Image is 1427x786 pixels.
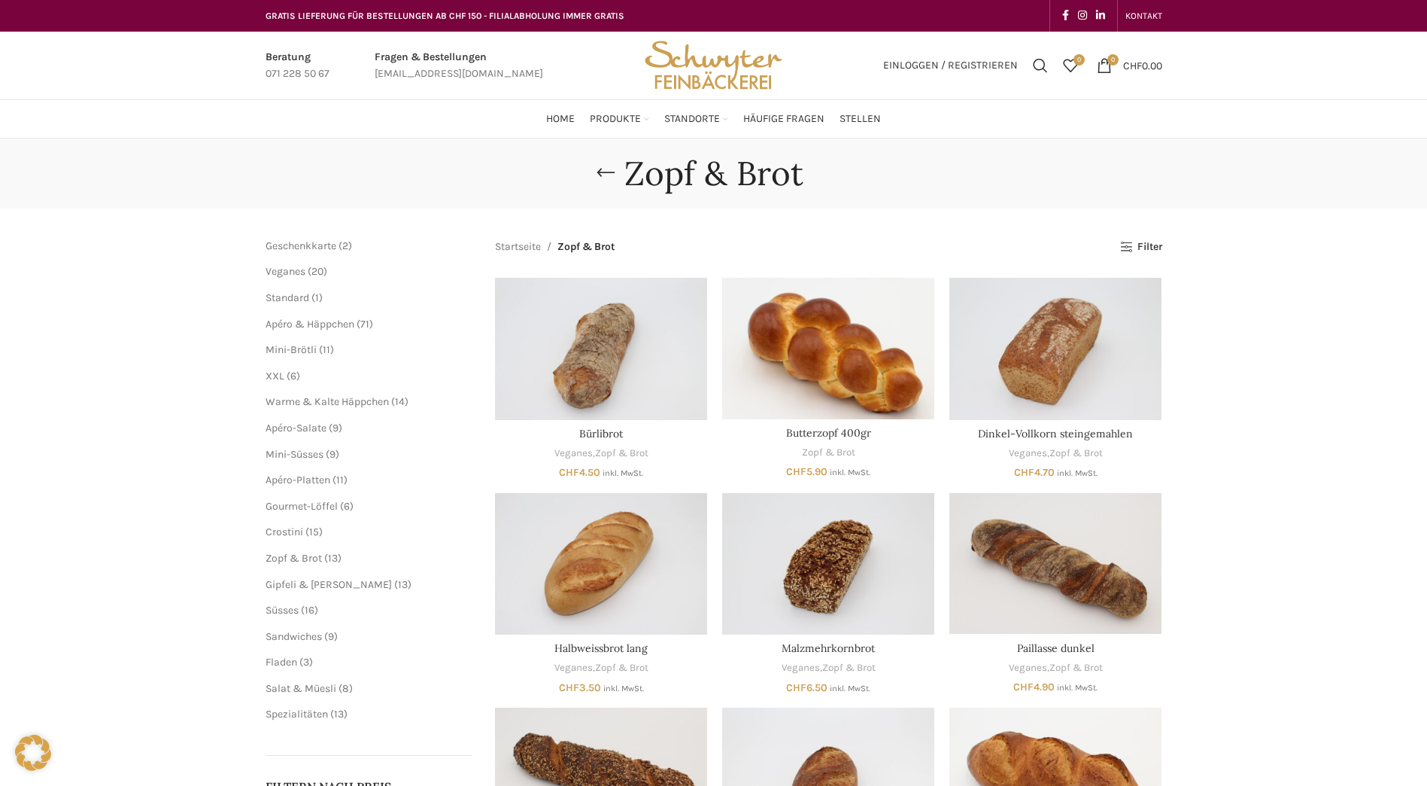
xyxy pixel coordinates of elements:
[495,446,707,461] div: ,
[830,684,870,693] small: inkl. MwSt.
[266,630,322,643] span: Sandwiches
[344,500,350,513] span: 6
[360,318,369,331] span: 71
[266,318,354,331] a: Apéro & Häppchen
[290,370,296,382] span: 6
[329,448,335,461] span: 9
[546,112,575,126] span: Home
[1049,446,1103,461] a: Zopf & Brot
[266,578,392,591] span: Gipfeli & [PERSON_NAME]
[323,343,330,356] span: 11
[876,50,1025,81] a: Einloggen / Registrieren
[883,60,1018,71] span: Einloggen / Registrieren
[722,278,934,419] a: Butterzopf 400gr
[266,370,284,382] a: XXL
[336,474,344,486] span: 11
[266,49,329,83] a: Infobox link
[595,661,648,675] a: Zopf & Brot
[624,154,803,193] h1: Zopf & Brot
[559,681,579,694] span: CHF
[266,604,299,617] a: Süsses
[266,422,326,434] a: Apéro-Salate
[603,468,643,478] small: inkl. MwSt.
[266,552,322,565] span: Zopf & Brot
[639,58,787,71] a: Site logo
[315,291,319,304] span: 1
[557,239,615,255] span: Zopf & Brot
[1025,50,1055,81] a: Suchen
[1120,241,1161,254] a: Filter
[1014,466,1055,479] bdi: 4.70
[309,526,319,538] span: 15
[266,239,336,252] a: Geschenkkarte
[595,446,648,461] a: Zopf & Brot
[495,239,615,255] nav: Breadcrumb
[559,466,600,479] bdi: 4.50
[1057,468,1098,478] small: inkl. MwSt.
[266,526,303,538] a: Crostini
[722,493,934,635] a: Malzmehrkornbrot
[840,104,881,134] a: Stellen
[840,112,881,126] span: Stellen
[1125,11,1162,21] span: KONTAKT
[554,446,593,461] a: Veganes
[1123,59,1162,72] bdi: 0.00
[786,426,871,440] a: Butterzopf 400gr
[782,661,820,675] a: Veganes
[266,500,338,513] a: Gourmet-Löffel
[1123,59,1142,72] span: CHF
[639,32,787,99] img: Bäckerei Schwyter
[342,682,349,695] span: 8
[1017,641,1095,655] a: Paillasse dunkel
[1118,1,1170,31] div: Secondary navigation
[949,493,1161,635] a: Paillasse dunkel
[786,681,806,694] span: CHF
[1073,5,1092,26] a: Instagram social link
[743,112,824,126] span: Häufige Fragen
[303,656,309,669] span: 3
[1089,50,1170,81] a: 0 CHF0.00
[495,493,707,635] a: Halbweissbrot lang
[664,104,728,134] a: Standorte
[949,446,1161,461] div: ,
[554,661,593,675] a: Veganes
[398,578,408,591] span: 13
[786,465,806,478] span: CHF
[1009,446,1047,461] a: Veganes
[949,661,1161,675] div: ,
[587,158,624,188] a: Go back
[266,265,305,278] a: Veganes
[949,278,1161,419] a: Dinkel-Vollkorn steingemahlen
[266,448,323,461] span: Mini-Süsses
[978,427,1133,440] a: Dinkel-Vollkorn steingemahlen
[266,11,624,21] span: GRATIS LIEFERUNG FÜR BESTELLUNGEN AB CHF 150 - FILIALABHOLUNG IMMER GRATIS
[1049,661,1103,675] a: Zopf & Brot
[495,278,707,419] a: Bürlibrot
[266,656,297,669] a: Fladen
[1013,681,1055,693] bdi: 4.90
[1009,661,1047,675] a: Veganes
[395,395,405,408] span: 14
[266,708,328,720] span: Spezialitäten
[1107,54,1119,65] span: 0
[1014,466,1034,479] span: CHF
[1125,1,1162,31] a: KONTAKT
[1055,50,1085,81] div: Meine Wunschliste
[590,112,641,126] span: Produkte
[266,395,389,408] span: Warme & Kalte Häppchen
[266,682,336,695] a: Salat & Müesli
[1092,5,1110,26] a: Linkedin social link
[1057,683,1098,693] small: inkl. MwSt.
[822,661,876,675] a: Zopf & Brot
[328,630,334,643] span: 9
[266,343,317,356] span: Mini-Brötli
[266,474,330,486] a: Apéro-Platten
